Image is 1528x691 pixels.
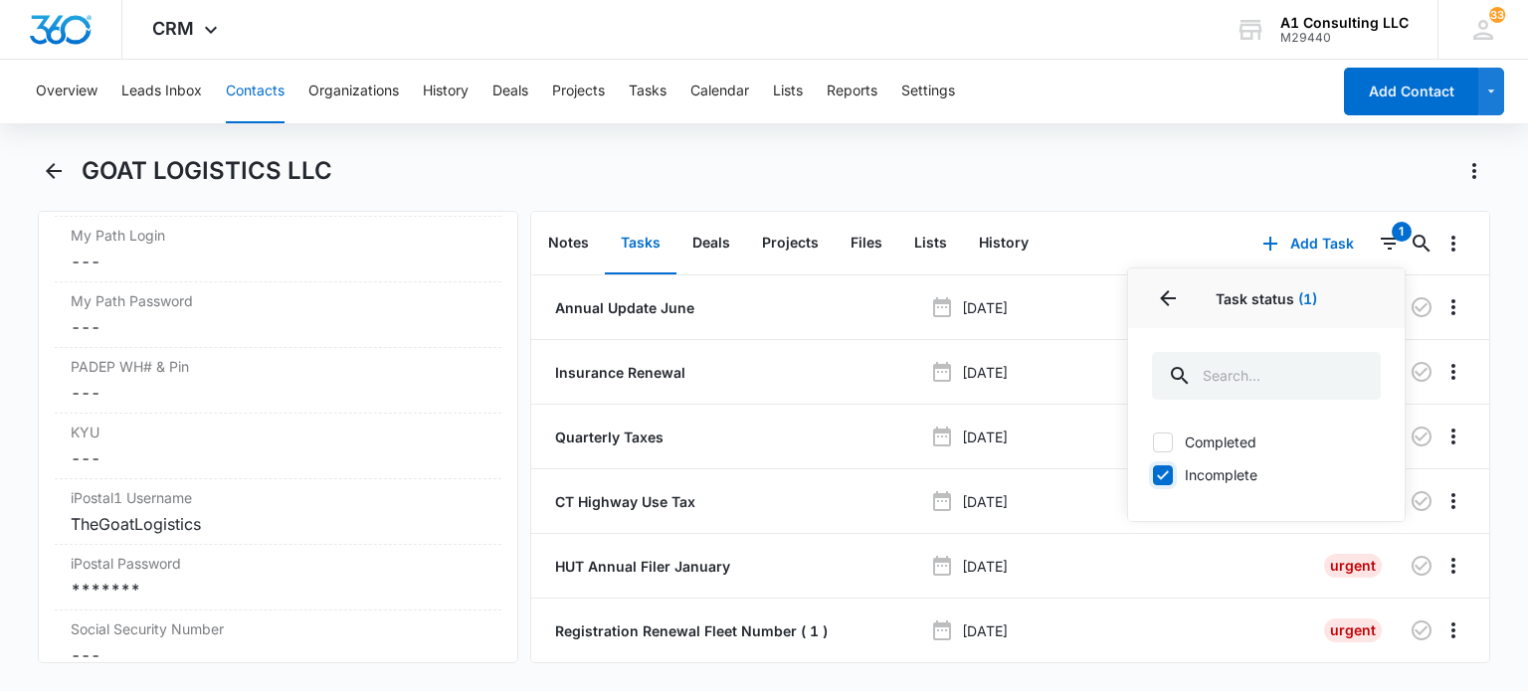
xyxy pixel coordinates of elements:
[551,362,685,383] a: Insurance Renewal
[71,446,484,470] dd: ---
[1437,550,1469,582] button: Overflow Menu
[962,297,1008,318] p: [DATE]
[82,156,332,186] h1: GOAT LOGISTICS LLC
[773,60,803,123] button: Lists
[71,553,484,574] label: iPostal Password
[1458,155,1490,187] button: Actions
[898,213,963,274] button: Lists
[1152,432,1381,452] label: Completed
[835,213,898,274] button: Files
[551,556,730,577] a: HUT Annual Filer January
[1152,464,1381,485] label: Incomplete
[1437,485,1469,517] button: Overflow Menu
[962,362,1008,383] p: [DATE]
[963,213,1045,274] button: History
[71,250,484,273] dd: ---
[1437,356,1469,388] button: Overflow Menu
[1437,228,1469,259] button: Overflow Menu
[1242,220,1374,267] button: Add Task
[1152,288,1381,309] p: Task status
[901,60,955,123] button: Settings
[71,422,484,442] label: KYU
[1392,222,1412,242] div: 1 items
[605,213,676,274] button: Tasks
[55,479,500,545] div: iPostal1 UsernameTheGoatLogistics
[1437,614,1469,646] button: Overflow Menu
[551,491,695,512] a: CT Highway Use Tax
[121,60,202,123] button: Leads Inbox
[55,282,500,348] div: My Path Password---
[226,60,285,123] button: Contacts
[71,381,484,405] dd: ---
[55,610,500,676] div: Social Security Number---
[423,60,469,123] button: History
[552,60,605,123] button: Projects
[55,348,500,414] div: PADEP WH# & Pin---
[1280,15,1409,31] div: account name
[1324,618,1382,642] div: Urgent
[676,213,746,274] button: Deals
[71,512,484,536] div: TheGoatLogistics
[551,620,828,641] a: Registration Renewal Fleet Number ( 1 )
[492,60,528,123] button: Deals
[308,60,399,123] button: Organizations
[36,60,97,123] button: Overview
[551,427,664,447] a: Quarterly Taxes
[1374,228,1406,259] button: Filters
[1437,291,1469,323] button: Overflow Menu
[38,155,69,187] button: Back
[551,297,694,318] a: Annual Update June
[1280,31,1409,45] div: account id
[1298,290,1317,307] span: (1)
[746,213,835,274] button: Projects
[532,213,605,274] button: Notes
[71,643,484,667] dd: ---
[71,315,484,339] dd: ---
[1152,282,1184,314] button: Back
[55,414,500,479] div: KYU---
[962,427,1008,447] p: [DATE]
[1406,228,1437,259] button: Search...
[71,225,484,246] label: My Path Login
[71,356,484,377] label: PADEP WH# & Pin
[962,620,1008,641] p: [DATE]
[1489,7,1505,23] div: notifications count
[1324,554,1382,578] div: Urgent
[55,217,500,282] div: My Path Login---
[629,60,667,123] button: Tasks
[152,18,194,39] span: CRM
[1344,68,1478,115] button: Add Contact
[690,60,749,123] button: Calendar
[962,556,1008,577] p: [DATE]
[962,491,1008,512] p: [DATE]
[1437,421,1469,452] button: Overflow Menu
[71,618,484,639] label: Social Security Number
[71,487,484,508] label: iPostal1 Username
[71,290,484,311] label: My Path Password
[1152,352,1381,400] input: Search...
[1489,7,1505,23] span: 33
[827,60,877,123] button: Reports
